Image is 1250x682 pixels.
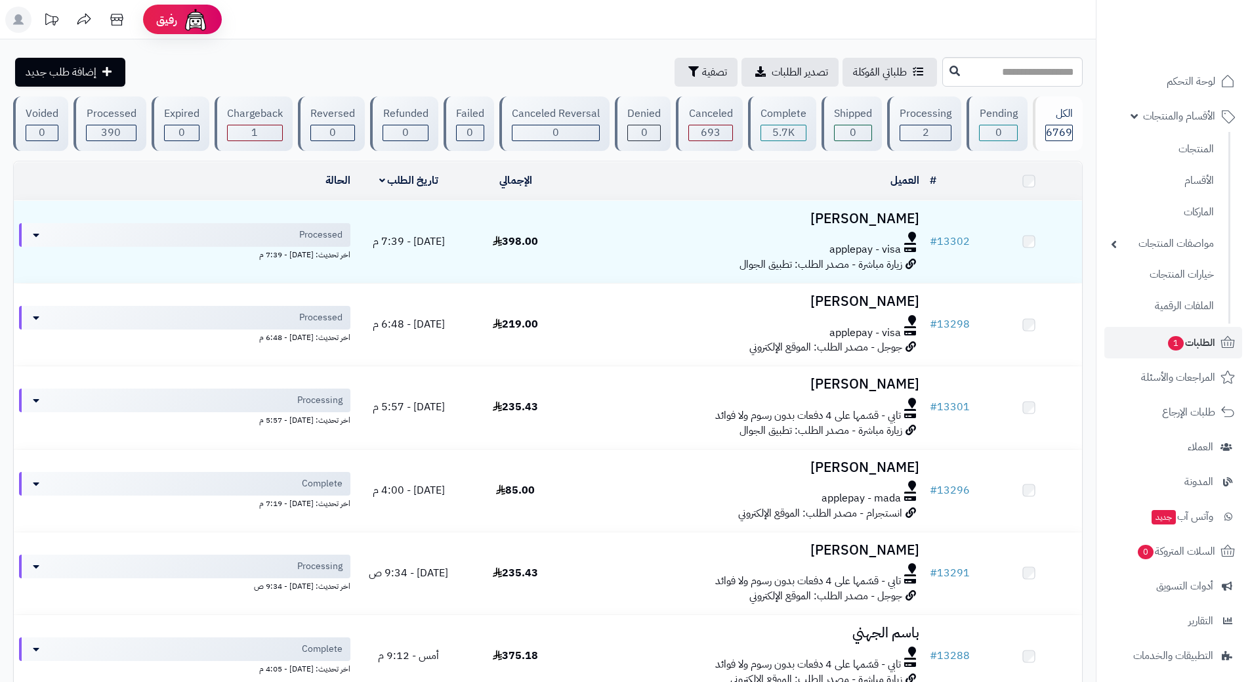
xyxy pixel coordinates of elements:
[822,491,901,506] span: applepay - mada
[673,96,745,151] a: Canceled 693
[101,125,121,140] span: 390
[493,234,538,249] span: 398.00
[295,96,367,151] a: Reversed 0
[930,316,970,332] a: #13298
[1152,510,1176,524] span: جديد
[675,58,738,87] button: تصفية
[493,648,538,664] span: 375.18
[1104,230,1220,258] a: مواصفات المنتجات
[574,211,919,226] h3: [PERSON_NAME]
[702,64,727,80] span: تصفية
[310,106,355,121] div: Reversed
[373,316,445,332] span: [DATE] - 6:48 م
[35,7,68,36] a: تحديثات المنصة
[15,58,125,87] a: إضافة طلب جديد
[1136,542,1215,561] span: السلات المتروكة
[835,125,871,140] div: 0
[311,125,354,140] div: 0
[329,125,336,140] span: 0
[930,565,937,581] span: #
[383,106,428,121] div: Refunded
[149,96,212,151] a: Expired 0
[574,294,919,309] h3: [PERSON_NAME]
[19,578,350,592] div: اخر تحديث: [DATE] - 9:34 ص
[1184,473,1213,491] span: المدونة
[834,106,872,121] div: Shipped
[373,234,445,249] span: [DATE] - 7:39 م
[299,228,343,242] span: Processed
[612,96,673,151] a: Denied 0
[87,125,135,140] div: 390
[923,125,929,140] span: 2
[627,106,661,121] div: Denied
[496,482,535,498] span: 85.00
[1133,647,1213,665] span: التطبيقات والخدمات
[1104,431,1242,463] a: العملاء
[164,106,199,121] div: Expired
[456,106,484,121] div: Failed
[552,125,559,140] span: 0
[1104,466,1242,498] a: المدونة
[71,96,148,151] a: Processed 390
[1104,167,1220,195] a: الأقسام
[641,125,648,140] span: 0
[772,125,795,140] span: 5.7K
[853,64,907,80] span: طلباتي المُوكلة
[512,125,599,140] div: 0
[701,125,720,140] span: 693
[1104,396,1242,428] a: طلبات الإرجاع
[1104,605,1242,637] a: التقارير
[467,125,473,140] span: 0
[379,173,439,188] a: تاريخ الطلب
[19,247,350,261] div: اخر تحديث: [DATE] - 7:39 م
[850,125,856,140] span: 0
[1104,536,1242,567] a: السلات المتروكة0
[26,106,58,121] div: Voided
[689,125,732,140] div: 693
[1104,570,1242,602] a: أدوات التسويق
[402,125,409,140] span: 0
[212,96,295,151] a: Chargeback 1
[1167,72,1215,91] span: لوحة التحكم
[1141,368,1215,387] span: المراجعات والأسئلة
[165,125,199,140] div: 0
[493,399,538,415] span: 235.43
[819,96,885,151] a: Shipped 0
[738,505,902,521] span: انستجرام - مصدر الطلب: الموقع الإلكتروني
[688,106,732,121] div: Canceled
[749,588,902,604] span: جوجل - مصدر الطلب: الموقع الإلكتروني
[512,106,600,121] div: Canceled Reversal
[297,394,343,407] span: Processing
[930,648,937,664] span: #
[740,423,902,438] span: زيارة مباشرة - مصدر الطلب: تطبيق الجوال
[772,64,828,80] span: تصدير الطلبات
[715,408,901,423] span: تابي - قسّمها على 4 دفعات بدون رسوم ولا فوائد
[930,316,937,332] span: #
[749,339,902,355] span: جوجل - مصدر الطلب: الموقع الإلكتروني
[441,96,497,151] a: Failed 0
[930,399,937,415] span: #
[829,326,901,341] span: applepay - visa
[715,657,901,672] span: تابي - قسّمها على 4 دفعات بدون رسوم ولا فوائد
[39,125,45,140] span: 0
[745,96,819,151] a: Complete 5.7K
[19,330,350,343] div: اخر تحديث: [DATE] - 6:48 م
[1162,403,1215,421] span: طلبات الإرجاع
[1188,438,1213,456] span: العملاء
[1104,66,1242,97] a: لوحة التحكم
[19,661,350,675] div: اخر تحديث: [DATE] - 4:05 م
[19,496,350,509] div: اخر تحديث: [DATE] - 7:19 م
[1104,327,1242,358] a: الطلبات1
[499,173,532,188] a: الإجمالي
[1046,125,1072,140] span: 6769
[930,648,970,664] a: #13288
[574,543,919,558] h3: [PERSON_NAME]
[1156,577,1213,595] span: أدوات التسويق
[378,648,439,664] span: أمس - 9:12 م
[761,125,806,140] div: 5683
[741,58,839,87] a: تصدير الطلبات
[227,106,283,121] div: Chargeback
[369,565,448,581] span: [DATE] - 9:34 ص
[497,96,612,151] a: Canceled Reversal 0
[178,125,185,140] span: 0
